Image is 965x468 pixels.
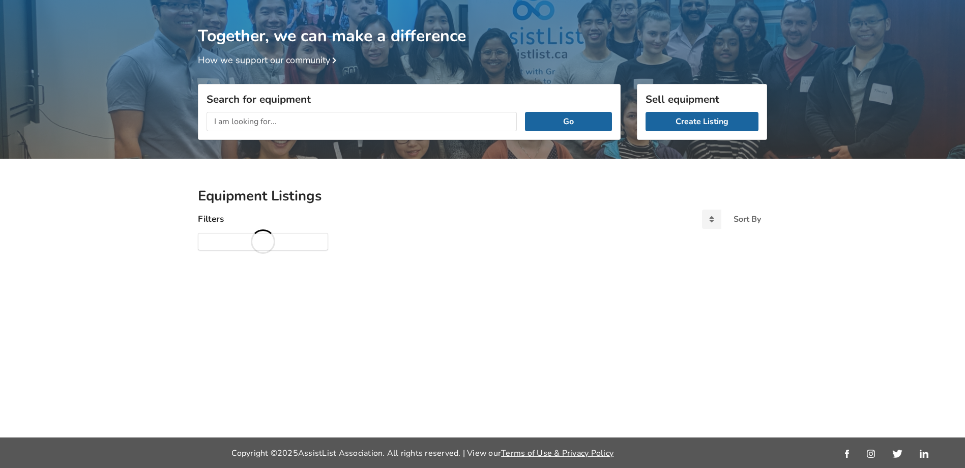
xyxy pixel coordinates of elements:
img: twitter_link [892,450,902,458]
input: I am looking for... [207,112,517,131]
img: facebook_link [845,450,849,458]
button: Go [525,112,612,131]
h2: Equipment Listings [198,187,767,205]
h3: Search for equipment [207,93,612,106]
a: Terms of Use & Privacy Policy [501,448,613,459]
h4: Filters [198,213,224,225]
div: Sort By [734,215,761,223]
img: linkedin_link [920,450,928,458]
a: Create Listing [646,112,758,131]
img: instagram_link [867,450,875,458]
a: How we support our community [198,54,340,66]
h3: Sell equipment [646,93,758,106]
